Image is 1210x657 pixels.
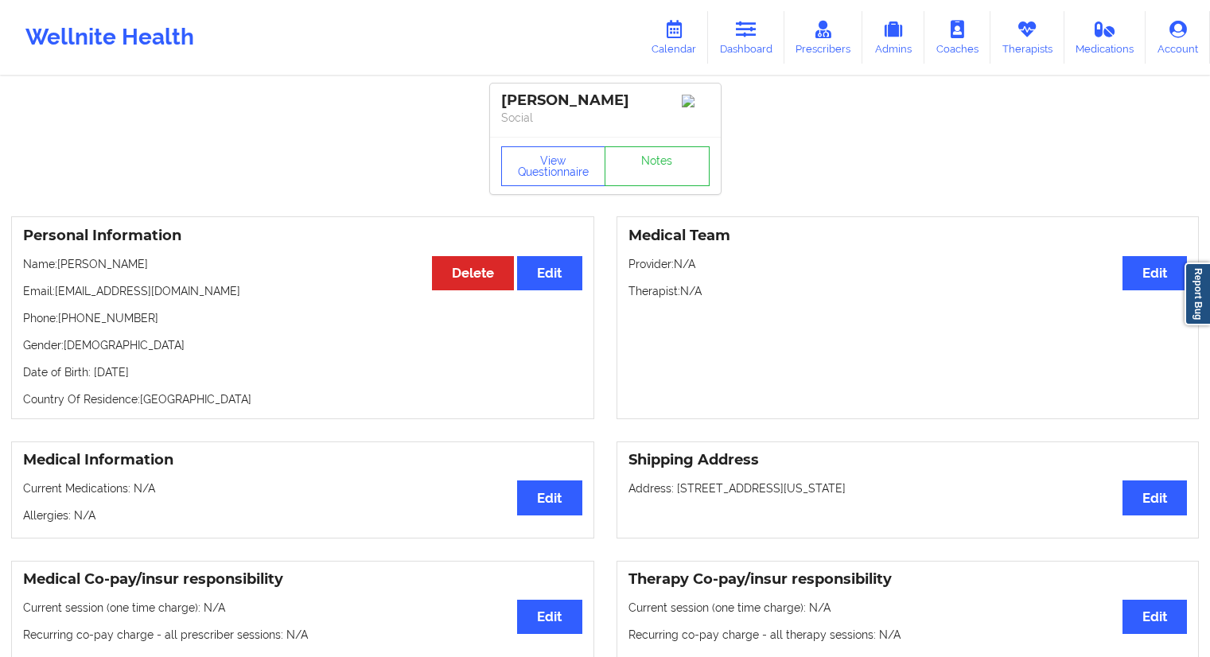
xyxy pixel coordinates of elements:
[23,337,582,353] p: Gender: [DEMOGRAPHIC_DATA]
[628,451,1188,469] h3: Shipping Address
[23,283,582,299] p: Email: [EMAIL_ADDRESS][DOMAIN_NAME]
[23,310,582,326] p: Phone: [PHONE_NUMBER]
[628,480,1188,496] p: Address: [STREET_ADDRESS][US_STATE]
[501,110,710,126] p: Social
[605,146,710,186] a: Notes
[501,146,606,186] button: View Questionnaire
[1122,480,1187,515] button: Edit
[784,11,863,64] a: Prescribers
[1146,11,1210,64] a: Account
[682,95,710,107] img: Image%2Fplaceholer-image.png
[23,570,582,589] h3: Medical Co-pay/insur responsibility
[708,11,784,64] a: Dashboard
[517,480,582,515] button: Edit
[23,364,582,380] p: Date of Birth: [DATE]
[628,256,1188,272] p: Provider: N/A
[628,627,1188,643] p: Recurring co-pay charge - all therapy sessions : N/A
[640,11,708,64] a: Calendar
[628,600,1188,616] p: Current session (one time charge): N/A
[23,507,582,523] p: Allergies: N/A
[1122,256,1187,290] button: Edit
[23,627,582,643] p: Recurring co-pay charge - all prescriber sessions : N/A
[628,570,1188,589] h3: Therapy Co-pay/insur responsibility
[501,91,710,110] div: [PERSON_NAME]
[990,11,1064,64] a: Therapists
[862,11,924,64] a: Admins
[1122,600,1187,634] button: Edit
[1064,11,1146,64] a: Medications
[432,256,514,290] button: Delete
[23,451,582,469] h3: Medical Information
[23,480,582,496] p: Current Medications: N/A
[23,256,582,272] p: Name: [PERSON_NAME]
[924,11,990,64] a: Coaches
[628,283,1188,299] p: Therapist: N/A
[517,256,582,290] button: Edit
[1185,262,1210,325] a: Report Bug
[517,600,582,634] button: Edit
[23,391,582,407] p: Country Of Residence: [GEOGRAPHIC_DATA]
[628,227,1188,245] h3: Medical Team
[23,227,582,245] h3: Personal Information
[23,600,582,616] p: Current session (one time charge): N/A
